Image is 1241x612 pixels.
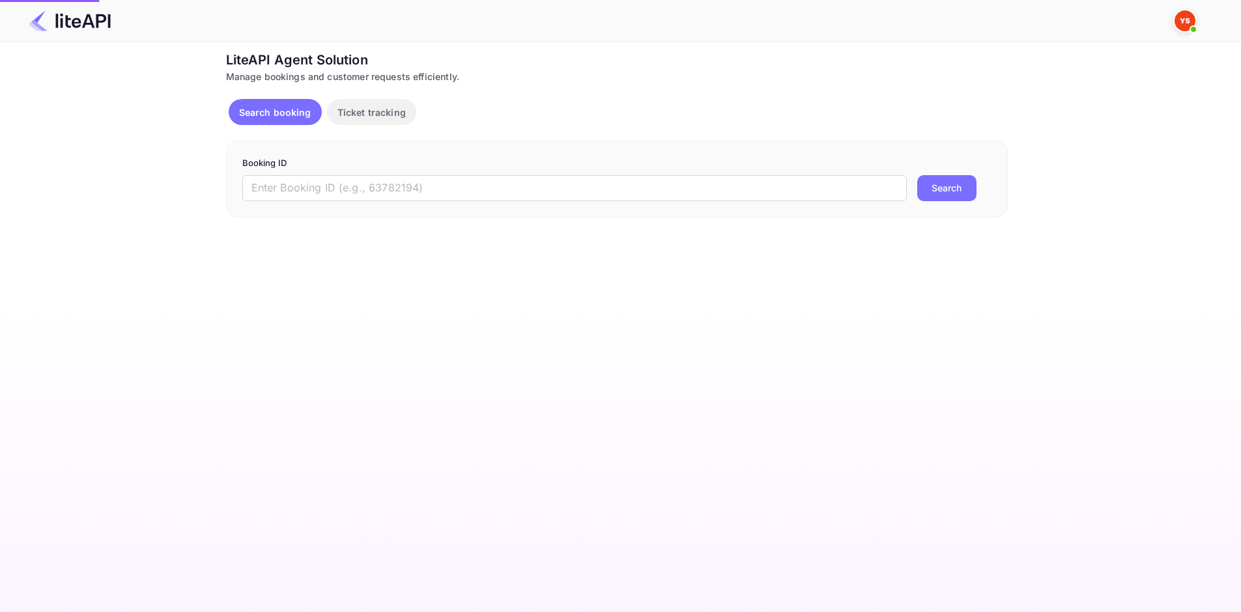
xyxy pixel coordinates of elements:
button: Search [917,175,977,201]
img: Yandex Support [1175,10,1195,31]
div: LiteAPI Agent Solution [226,50,1008,70]
img: LiteAPI Logo [29,10,111,31]
p: Ticket tracking [337,105,406,119]
p: Booking ID [242,157,991,170]
p: Search booking [239,105,311,119]
input: Enter Booking ID (e.g., 63782194) [242,175,907,201]
div: Manage bookings and customer requests efficiently. [226,70,1008,83]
